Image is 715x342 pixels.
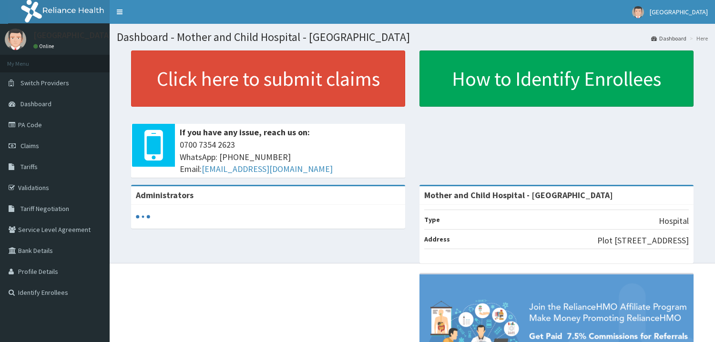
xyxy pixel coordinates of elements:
a: Click here to submit claims [131,50,405,107]
b: Administrators [136,190,194,201]
a: Online [33,43,56,50]
img: User Image [632,6,644,18]
span: Tariff Negotiation [20,204,69,213]
b: Type [424,215,440,224]
h1: Dashboard - Mother and Child Hospital - [GEOGRAPHIC_DATA] [117,31,708,43]
svg: audio-loading [136,210,150,224]
a: [EMAIL_ADDRESS][DOMAIN_NAME] [202,163,333,174]
span: Tariffs [20,162,38,171]
a: Dashboard [651,34,686,42]
p: Hospital [659,215,689,227]
span: [GEOGRAPHIC_DATA] [650,8,708,16]
span: Claims [20,141,39,150]
p: Plot [STREET_ADDRESS] [597,234,689,247]
b: Address [424,235,450,243]
a: How to Identify Enrollees [419,50,694,107]
span: 0700 7354 2623 WhatsApp: [PHONE_NUMBER] Email: [180,139,400,175]
span: Switch Providers [20,79,69,87]
img: User Image [5,29,26,50]
li: Here [687,34,708,42]
p: [GEOGRAPHIC_DATA] [33,31,112,40]
b: If you have any issue, reach us on: [180,127,310,138]
strong: Mother and Child Hospital - [GEOGRAPHIC_DATA] [424,190,613,201]
span: Dashboard [20,100,51,108]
